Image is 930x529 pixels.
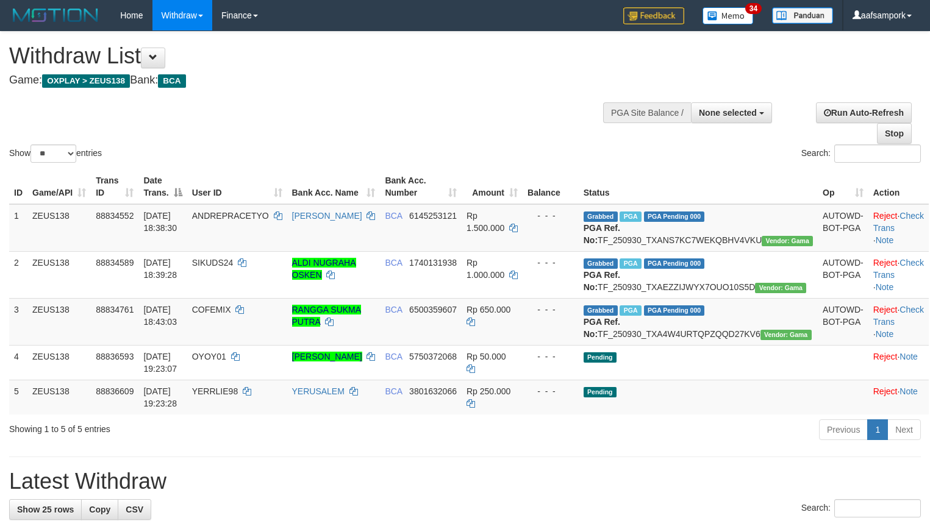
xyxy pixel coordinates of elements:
[818,169,868,204] th: Op: activate to sort column ascending
[96,386,134,396] span: 88836609
[9,380,27,414] td: 5
[834,144,921,163] input: Search:
[292,305,362,327] a: RANGGA SUKMA PUTRA
[9,144,102,163] label: Show entries
[9,298,27,345] td: 3
[873,211,924,233] a: Check Trans
[579,298,818,345] td: TF_250930_TXA4W4URTQPZQQD27KV6
[760,330,812,340] span: Vendor URL: https://trx31.1velocity.biz
[868,345,929,380] td: ·
[876,282,894,292] a: Note
[9,499,82,520] a: Show 25 rows
[644,211,705,222] span: PGA Pending
[17,505,74,514] span: Show 25 rows
[868,169,929,204] th: Action
[91,169,138,204] th: Trans ID: activate to sort column ascending
[462,169,523,204] th: Amount: activate to sort column ascending
[385,211,402,221] span: BCA
[584,317,620,339] b: PGA Ref. No:
[287,169,381,204] th: Bank Acc. Name: activate to sort column ascending
[745,3,762,14] span: 34
[96,305,134,314] span: 88834761
[27,251,91,298] td: ZEUS138
[27,204,91,252] td: ZEUS138
[158,74,185,88] span: BCA
[523,169,579,204] th: Balance
[584,387,617,397] span: Pending
[81,499,118,520] a: Copy
[192,258,234,268] span: SIKUDS24
[801,499,921,517] label: Search:
[292,211,362,221] a: [PERSON_NAME]
[876,235,894,245] a: Note
[819,419,868,440] a: Previous
[380,169,462,204] th: Bank Acc. Number: activate to sort column ascending
[9,6,102,24] img: MOTION_logo.png
[192,305,231,314] span: COFEMIX
[528,385,574,397] div: - - -
[528,210,574,222] div: - - -
[96,211,134,221] span: 88834552
[192,386,238,396] span: YERRLIE98
[30,144,76,163] select: Showentries
[467,352,506,361] span: Rp 50.000
[584,211,618,222] span: Grabbed
[192,211,269,221] span: ANDREPRACETYO
[9,204,27,252] td: 1
[9,169,27,204] th: ID
[292,352,362,361] a: [PERSON_NAME]
[138,169,187,204] th: Date Trans.: activate to sort column descending
[579,204,818,252] td: TF_250930_TXANS7KC7WEKQBHV4VKU
[385,352,402,361] span: BCA
[644,258,705,269] span: PGA Pending
[834,499,921,517] input: Search:
[143,386,177,408] span: [DATE] 19:23:28
[818,204,868,252] td: AUTOWD-BOT-PGA
[584,270,620,292] b: PGA Ref. No:
[409,211,457,221] span: Copy 6145253121 to clipboard
[143,352,177,374] span: [DATE] 19:23:07
[292,386,345,396] a: YERUSALEM
[385,305,402,314] span: BCA
[467,305,510,314] span: Rp 650.000
[528,350,574,363] div: - - -
[873,386,898,396] a: Reject
[9,251,27,298] td: 2
[868,380,929,414] td: ·
[292,258,356,280] a: ALDI NUGRAHA OSKEN
[900,386,918,396] a: Note
[584,305,618,316] span: Grabbed
[584,352,617,363] span: Pending
[409,305,457,314] span: Copy 6500359607 to clipboard
[876,329,894,339] a: Note
[584,223,620,245] b: PGA Ref. No:
[873,258,924,280] a: Check Trans
[691,102,772,123] button: None selected
[887,419,921,440] a: Next
[603,102,691,123] div: PGA Site Balance /
[96,352,134,361] span: 88836593
[579,251,818,298] td: TF_250930_TXAEZZIJWYX7OUO10S5D
[9,418,378,435] div: Showing 1 to 5 of 5 entries
[620,305,641,316] span: Marked by aafsolysreylen
[873,258,898,268] a: Reject
[528,257,574,269] div: - - -
[143,258,177,280] span: [DATE] 18:39:28
[801,144,921,163] label: Search:
[584,258,618,269] span: Grabbed
[868,298,929,345] td: · ·
[96,258,134,268] span: 88834589
[699,108,757,118] span: None selected
[126,505,143,514] span: CSV
[27,345,91,380] td: ZEUS138
[118,499,151,520] a: CSV
[762,236,813,246] span: Vendor URL: https://trx31.1velocity.biz
[528,304,574,316] div: - - -
[27,169,91,204] th: Game/API: activate to sort column ascending
[868,251,929,298] td: · ·
[143,211,177,233] span: [DATE] 18:38:30
[873,211,898,221] a: Reject
[143,305,177,327] span: [DATE] 18:43:03
[187,169,287,204] th: User ID: activate to sort column ascending
[579,169,818,204] th: Status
